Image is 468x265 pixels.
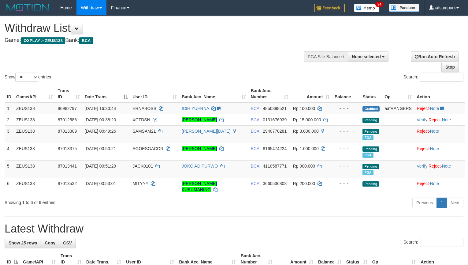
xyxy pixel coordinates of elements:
span: BCA [251,117,259,122]
span: ERNABOSS [132,106,156,111]
td: ZEUS138 [14,103,55,114]
span: 87013309 [58,129,77,134]
span: Rp 3.000.000 [293,129,319,134]
span: [DATE] 00:50:21 [85,146,116,151]
a: Verify [417,164,427,168]
a: ICIH YUERNA [182,106,209,111]
span: [DATE] 00:49:26 [85,129,116,134]
a: Note [430,146,439,151]
span: Copy 3660536808 to clipboard [263,181,287,186]
span: [DATE] 16:30:44 [85,106,116,111]
a: Note [430,106,439,111]
a: Verify [417,117,427,122]
td: · [414,178,465,195]
span: Copy 8165474224 to clipboard [263,146,287,151]
th: Bank Acc. Number: activate to sort column ascending [248,85,291,103]
span: Rp 100.000 [293,106,315,111]
span: MITYYY [132,181,148,186]
a: Note [442,117,451,122]
button: None selected [348,51,388,62]
td: ZEUS138 [14,114,55,125]
span: CSV [63,240,72,245]
td: · · [414,160,465,178]
span: [DATE] 00:53:01 [85,181,116,186]
span: JACK0101 [132,164,153,168]
img: Feedback.jpg [314,4,345,12]
img: panduan.png [389,4,419,12]
span: 87013375 [58,146,77,151]
h1: Withdraw List [5,22,306,34]
a: Reject [417,181,429,186]
th: Amount: activate to sort column ascending [291,85,332,103]
div: PGA Site Balance / [304,51,348,62]
span: SAMSAM21 [132,129,156,134]
a: CSV [59,238,76,248]
th: Game/API: activate to sort column ascending [14,85,55,103]
a: Next [447,198,463,208]
span: Copy 4850398521 to clipboard [263,106,287,111]
input: Search: [420,73,463,82]
div: - - - [334,163,358,169]
span: BCA [251,129,259,134]
div: - - - [334,180,358,187]
img: MOTION_logo.png [5,3,51,12]
a: Reject [417,146,429,151]
td: 5 [5,160,14,178]
span: Copy 0131676939 to clipboard [263,117,287,122]
div: - - - [334,105,358,112]
a: JOKO ADIPURWO [182,164,218,168]
td: · [414,125,465,143]
td: · [414,103,465,114]
th: Action [414,85,465,103]
a: Note [430,129,439,134]
th: Op: activate to sort column ascending [382,85,414,103]
span: Copy 2940770281 to clipboard [263,129,287,134]
select: Showentries [15,73,38,82]
td: 4 [5,143,14,160]
span: Pending [362,118,379,123]
th: ID [5,85,14,103]
span: 34 [375,2,384,7]
span: 87013532 [58,181,77,186]
span: Marked by aafanarl [362,153,373,158]
a: Note [442,164,451,168]
span: Marked by aafanarl [362,170,373,175]
span: BCA [251,181,259,186]
span: Rp 900.000 [293,164,315,168]
a: Stop [441,62,459,72]
label: Search: [403,73,463,82]
span: [DATE] 00:38:20 [85,117,116,122]
span: BCA [251,146,259,151]
div: - - - [334,146,358,152]
a: [PERSON_NAME] [182,146,217,151]
span: XCTDSN [132,117,150,122]
div: - - - [334,117,358,123]
td: 1 [5,103,14,114]
span: [DATE] 00:51:29 [85,164,116,168]
a: 1 [436,198,447,208]
div: Showing 1 to 6 of 6 entries [5,197,191,206]
td: ZEUS138 [14,160,55,178]
td: · [414,143,465,160]
td: · · [414,114,465,125]
h1: Latest Withdraw [5,223,463,235]
td: 2 [5,114,14,125]
span: Rp 15.000.000 [293,117,321,122]
a: Show 25 rows [5,238,41,248]
span: Copy 4110587771 to clipboard [263,164,287,168]
span: BCA [79,37,93,44]
span: Grabbed [362,106,380,112]
td: aafRANGERS [382,103,414,114]
span: Pending [362,181,379,187]
span: Rp 1.000.000 [293,146,319,151]
th: User ID: activate to sort column ascending [130,85,179,103]
td: ZEUS138 [14,178,55,195]
th: Bank Acc. Name: activate to sort column ascending [179,85,248,103]
th: Trans ID: activate to sort column ascending [55,85,82,103]
a: [PERSON_NAME] KUSUMANING [182,181,217,192]
a: Reject [429,164,441,168]
input: Search: [420,238,463,247]
a: Reject [429,117,441,122]
span: Pending [362,146,379,152]
span: 87013441 [58,164,77,168]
